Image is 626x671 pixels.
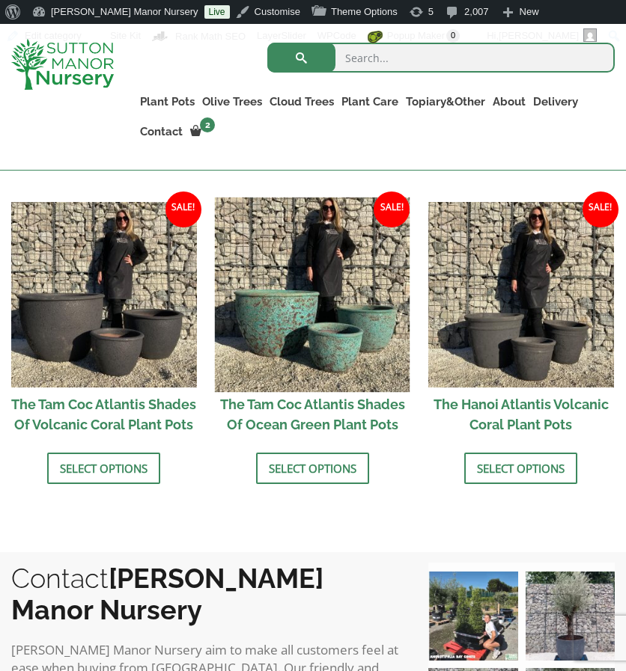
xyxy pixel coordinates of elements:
[266,91,338,112] a: Cloud Trees
[428,202,614,441] a: Sale! The Hanoi Atlantis Volcanic Coral Plant Pots
[428,572,517,661] img: Our elegant & picturesque Angustifolia Cones are an exquisite addition to your Bay Tree collectio...
[252,24,312,48] a: LayerSlider
[147,24,252,48] a: Rank Math Dashboard
[204,5,230,19] a: Live
[499,30,579,41] span: [PERSON_NAME]
[186,121,219,142] a: 2
[428,202,614,387] img: The Hanoi Atlantis Volcanic Coral Plant Pots
[428,387,614,441] h2: The Hanoi Atlantis Volcanic Coral Plant Pots
[165,192,201,227] span: Sale!
[175,31,246,42] span: Rank Math SEO
[11,563,323,625] b: [PERSON_NAME] Manor Nursery
[267,43,615,73] input: Search...
[489,91,529,112] a: About
[11,387,197,441] h2: The Tam Coc Atlantis Shades Of Volcanic Coral Plant Pots
[11,563,398,625] h2: Contact
[198,91,266,112] a: Olive Trees
[481,24,603,48] a: Hi,
[256,453,369,484] a: Select options for “The Tam Coc Atlantis Shades Of Ocean Green Plant Pots”
[47,453,160,484] a: Select options for “The Tam Coc Atlantis Shades Of Volcanic Coral Plant Pots”
[583,192,619,227] span: Sale!
[526,572,615,661] img: A beautiful multi-stem Spanish Olive tree potted in our luxurious fibre clay pots 😍😍
[200,117,215,132] span: 2
[215,197,410,392] img: The Tam Coc Atlantis Shades Of Ocean Green Plant Pots
[11,202,197,441] a: Sale! The Tam Coc Atlantis Shades Of Volcanic Coral Plant Pots
[11,39,114,90] img: logo
[312,24,362,48] a: WPCode
[219,387,405,441] h2: The Tam Coc Atlantis Shades Of Ocean Green Plant Pots
[464,453,577,484] a: Select options for “The Hanoi Atlantis Volcanic Coral Plant Pots”
[338,91,402,112] a: Plant Care
[11,202,197,387] img: The Tam Coc Atlantis Shades Of Volcanic Coral Plant Pots
[529,91,582,112] a: Delivery
[362,24,466,48] a: Popup Maker
[110,30,141,41] span: Site Kit
[136,91,198,112] a: Plant Pots
[446,29,460,43] span: 0
[402,91,489,112] a: Topiary&Other
[136,121,186,142] a: Contact
[219,202,405,441] a: Sale! The Tam Coc Atlantis Shades Of Ocean Green Plant Pots
[374,192,410,227] span: Sale!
